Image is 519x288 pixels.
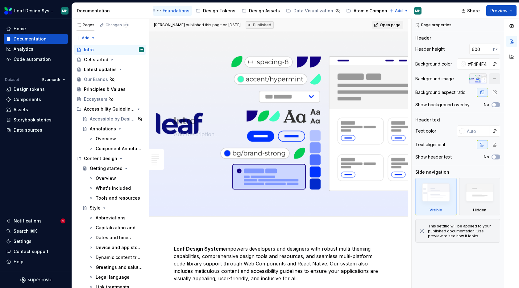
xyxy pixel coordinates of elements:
a: Getting started [80,163,146,173]
div: Design Tokens [203,8,235,14]
a: Capitalization and casing [86,223,146,233]
div: Overview [96,175,116,181]
a: Tools and resources [86,193,146,203]
div: Ecosystem [84,96,107,102]
a: Ecosystem [74,94,146,104]
div: Our Brands [84,76,108,83]
input: Auto [469,44,493,55]
div: What's included [96,185,131,191]
a: Code automation [4,54,68,64]
div: Home [14,26,26,32]
div: Changes [106,23,129,28]
button: Add [387,6,410,15]
button: Help [4,257,68,267]
a: Storybook stories [4,115,68,125]
a: Legal language [86,272,146,282]
a: Overview [86,173,146,183]
div: Get started [84,57,108,63]
a: Our Brands [74,74,146,84]
a: Component Annotations [86,144,146,154]
input: Auto [464,125,489,137]
a: Latest updates [74,65,146,74]
a: Analytics [4,44,68,54]
a: Get started [74,55,146,65]
div: Data Visualization [293,8,333,14]
span: published this page on [DATE] [154,23,241,28]
div: Dynamic content treatment [96,254,143,260]
a: Settings [4,236,68,246]
div: Overview [96,136,116,142]
div: Latest updates [84,66,117,73]
a: IntroMH [74,45,146,55]
div: Abbreviations [96,215,126,221]
div: Legal language [96,274,130,280]
a: Annotations [80,124,146,134]
div: Text color [415,128,436,134]
a: Data sources [4,125,68,135]
input: Auto [466,58,489,70]
div: Dataset [5,77,19,82]
strong: Leaf Design System [174,246,223,252]
div: Accessible by Design [90,116,136,122]
p: px [493,47,498,52]
div: Design Assets [249,8,280,14]
a: Home [4,24,68,34]
span: 2 [60,218,65,223]
div: Background aspect ratio [415,89,466,95]
a: Dates and times [86,233,146,243]
a: Atomic Components [344,6,399,16]
a: Device and app store language [86,243,146,252]
div: MH [140,47,143,53]
div: Accessibility Guidelines [84,106,135,112]
a: Design tokens [4,84,68,94]
div: Greetings and salutations [96,264,143,270]
div: Getting started [90,165,122,172]
button: Contact support [4,247,68,256]
div: Settings [14,238,31,244]
div: Components [14,96,41,103]
button: Evernorth [39,75,68,84]
div: Background image [415,76,454,82]
div: Header [415,35,431,41]
div: Header height [415,46,445,52]
span: Add [82,36,89,40]
span: 31 [123,23,129,28]
div: Annotations [90,126,116,132]
div: Content design [84,155,117,162]
div: MH [62,8,68,13]
div: Device and app store language [96,244,143,251]
div: Capitalization and casing [96,225,143,231]
label: No [484,155,489,159]
a: Design Tokens [193,6,238,16]
a: Accessible by Design [80,114,146,124]
a: Greetings and salutations [86,262,146,272]
div: Assets [14,107,28,113]
div: MH [415,8,421,13]
a: Supernova Logo [20,277,51,283]
div: Dates and times [96,235,131,241]
button: Leaf Design SystemMH [1,4,70,17]
div: Code automation [14,56,51,62]
div: Page tree [153,5,386,17]
div: Component Annotations [96,146,143,152]
a: Design Assets [239,6,282,16]
div: Content design [74,154,146,163]
img: 6e787e26-f4c0-4230-8924-624fe4a2d214.png [4,7,12,15]
button: Search ⌘K [4,226,68,236]
a: Assets [4,105,68,115]
div: Intro [84,47,94,53]
div: Background color [415,61,452,67]
button: Notifications2 [4,216,68,226]
div: Show header text [415,154,452,160]
p: empowers developers and designers with robust multi-theming capabilities, comprehensive design to... [174,245,384,282]
div: Design tokens [14,86,45,92]
div: Documentation [14,36,47,42]
button: Share [458,5,484,16]
div: Help [14,259,23,265]
div: Show background overlay [415,102,470,108]
a: Style [80,203,146,213]
span: Evernorth [42,77,60,82]
div: Analytics [14,46,33,52]
div: Leaf Design System [14,8,54,14]
a: Abbreviations [86,213,146,223]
